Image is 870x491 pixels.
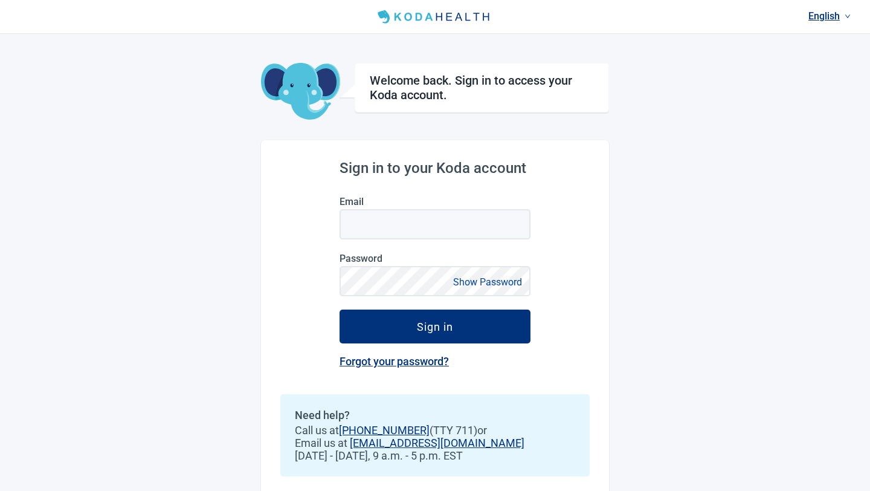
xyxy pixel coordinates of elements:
[340,253,530,264] label: Password
[340,355,449,368] a: Forgot your password?
[295,424,575,437] span: Call us at (TTY 711) or
[340,310,530,343] button: Sign in
[804,6,855,26] a: Current language: English
[339,424,430,437] a: [PHONE_NUMBER]
[417,320,453,333] div: Sign in
[261,63,340,121] img: Koda Elephant
[370,73,594,102] h1: Welcome back. Sign in to access your Koda account.
[350,437,524,449] a: [EMAIL_ADDRESS][DOMAIN_NAME]
[449,274,526,290] button: Show Password
[340,196,530,207] label: Email
[373,7,497,27] img: Koda Health
[295,437,575,449] span: Email us at
[295,409,575,421] h2: Need help?
[340,160,530,177] h2: Sign in to your Koda account
[295,449,575,462] span: [DATE] - [DATE], 9 a.m. - 5 p.m. EST
[845,13,851,19] span: down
